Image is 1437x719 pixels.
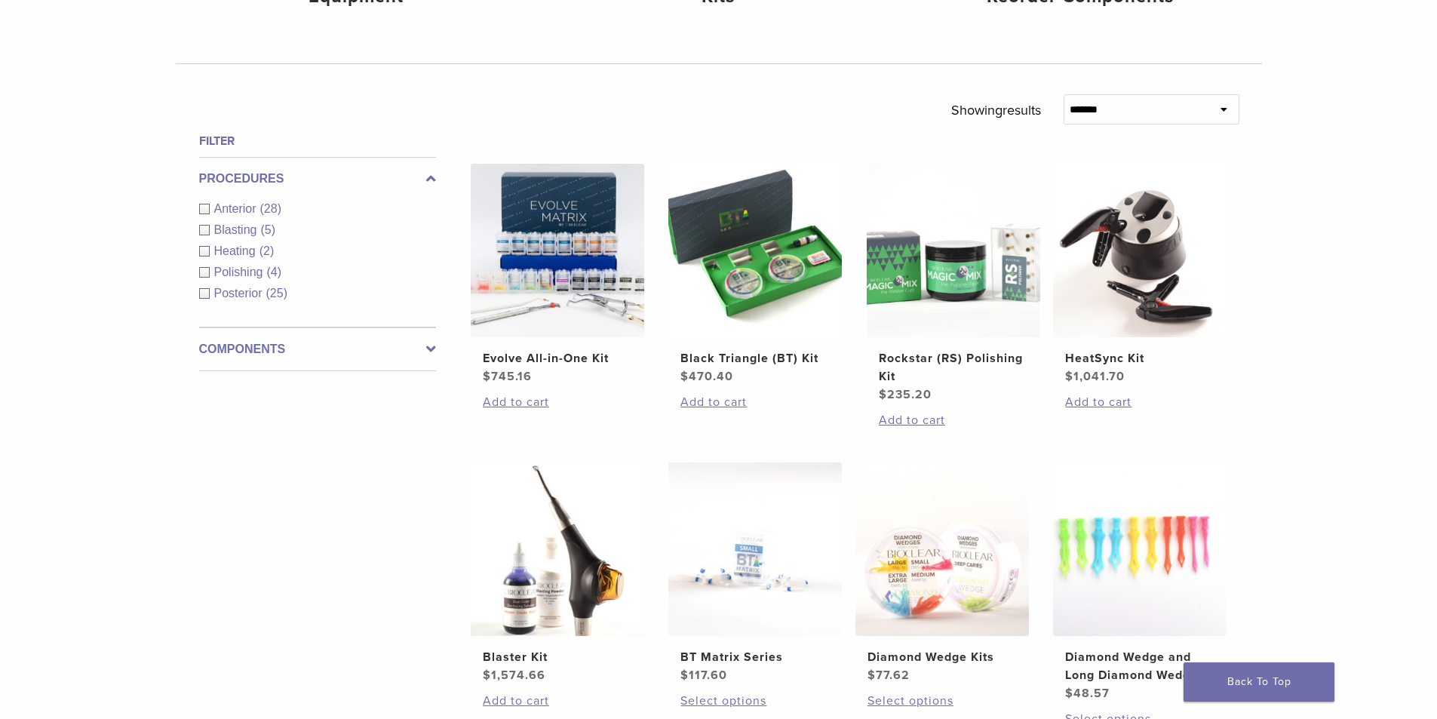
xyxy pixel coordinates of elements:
[199,340,436,358] label: Components
[668,164,842,337] img: Black Triangle (BT) Kit
[879,411,1028,429] a: Add to cart: “Rockstar (RS) Polishing Kit”
[266,266,281,278] span: (4)
[1053,462,1227,636] img: Diamond Wedge and Long Diamond Wedge
[483,349,632,367] h2: Evolve All-in-One Kit
[867,648,1017,666] h2: Diamond Wedge Kits
[680,369,733,384] bdi: 470.40
[1065,393,1214,411] a: Add to cart: “HeatSync Kit”
[668,164,843,386] a: Black Triangle (BT) KitBlack Triangle (BT) Kit $470.40
[471,462,644,636] img: Blaster Kit
[1065,349,1214,367] h2: HeatSync Kit
[214,202,260,215] span: Anterior
[1065,369,1125,384] bdi: 1,041.70
[680,369,689,384] span: $
[680,668,727,683] bdi: 117.60
[483,668,545,683] bdi: 1,574.66
[483,668,491,683] span: $
[471,164,644,337] img: Evolve All-in-One Kit
[199,132,436,150] h4: Filter
[214,287,266,300] span: Posterior
[879,387,887,402] span: $
[266,287,287,300] span: (25)
[1052,164,1228,386] a: HeatSync KitHeatSync Kit $1,041.70
[260,202,281,215] span: (28)
[214,223,261,236] span: Blasting
[680,648,830,666] h2: BT Matrix Series
[855,462,1030,684] a: Diamond Wedge KitsDiamond Wedge Kits $77.62
[855,462,1029,636] img: Diamond Wedge Kits
[668,462,843,684] a: BT Matrix SeriesBT Matrix Series $117.60
[483,648,632,666] h2: Blaster Kit
[867,668,910,683] bdi: 77.62
[867,164,1040,337] img: Rockstar (RS) Polishing Kit
[680,393,830,411] a: Add to cart: “Black Triangle (BT) Kit”
[260,223,275,236] span: (5)
[867,668,876,683] span: $
[1065,369,1073,384] span: $
[879,349,1028,386] h2: Rockstar (RS) Polishing Kit
[1053,164,1227,337] img: HeatSync Kit
[680,668,689,683] span: $
[1065,648,1214,684] h2: Diamond Wedge and Long Diamond Wedge
[668,462,842,636] img: BT Matrix Series
[483,393,632,411] a: Add to cart: “Evolve All-in-One Kit”
[214,266,267,278] span: Polishing
[470,462,646,684] a: Blaster KitBlaster Kit $1,574.66
[483,369,491,384] span: $
[214,244,259,257] span: Heating
[259,244,275,257] span: (2)
[680,692,830,710] a: Select options for “BT Matrix Series”
[1052,462,1228,702] a: Diamond Wedge and Long Diamond WedgeDiamond Wedge and Long Diamond Wedge $48.57
[483,369,532,384] bdi: 745.16
[867,692,1017,710] a: Select options for “Diamond Wedge Kits”
[470,164,646,386] a: Evolve All-in-One KitEvolve All-in-One Kit $745.16
[680,349,830,367] h2: Black Triangle (BT) Kit
[951,94,1041,126] p: Showing results
[1065,686,1073,701] span: $
[483,692,632,710] a: Add to cart: “Blaster Kit”
[866,164,1042,404] a: Rockstar (RS) Polishing KitRockstar (RS) Polishing Kit $235.20
[879,387,932,402] bdi: 235.20
[1065,686,1110,701] bdi: 48.57
[199,170,436,188] label: Procedures
[1184,662,1334,702] a: Back To Top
